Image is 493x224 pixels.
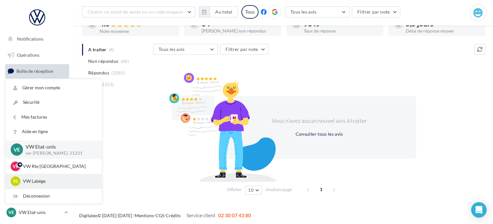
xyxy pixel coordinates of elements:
span: (3285) [111,70,125,75]
span: VR [13,163,19,170]
a: Digitaleo [79,213,98,218]
span: 10 [248,188,254,193]
a: Mentions [135,213,154,218]
button: Tous les avis [285,6,350,17]
button: Au total [199,6,238,17]
button: Au total [210,6,238,17]
span: Boîte de réception [16,68,53,74]
button: Notifications [4,32,68,46]
div: Déconnexion [5,189,102,203]
span: 02 30 07 43 80 [218,212,251,218]
a: CGS [155,213,164,218]
div: 4.6 [100,20,174,28]
a: Campagnes [4,97,70,111]
div: Open Intercom Messenger [471,202,487,218]
div: Note moyenne [100,29,174,34]
div: 5,5 jours [406,20,480,27]
a: Calendrier [4,145,70,159]
a: Contacts [4,113,70,126]
a: Sécurité [5,95,102,110]
a: Gérer mon compte [5,81,102,95]
button: Filtrer par note [220,44,269,55]
span: Tous les avis [159,46,185,52]
span: 1 [316,184,326,195]
a: PLV et print personnalisable [4,161,70,180]
span: Afficher [227,187,242,193]
span: VE [14,146,20,153]
a: Aide en ligne [5,124,102,139]
div: [PERSON_NAME] non répondus [202,29,276,33]
a: Visibilité en ligne [4,81,70,94]
span: VL [13,178,18,184]
span: Choisir un point de vente ou un code magasin [88,9,183,15]
button: 10 [245,186,262,195]
a: Crédits [166,213,181,218]
a: Boîte de réception [4,64,70,78]
span: © [DATE]-[DATE] - - - [79,213,251,218]
div: Délai de réponse moyen [406,29,480,33]
span: (68) [121,59,129,64]
span: Non répondus [88,58,118,64]
a: Mes factures [5,110,102,124]
span: Opérations [17,52,39,58]
button: Consulter tous les avis [293,130,345,138]
p: VW Rte [GEOGRAPHIC_DATA] [23,163,94,170]
div: 64 [202,20,276,27]
span: résultats/page [265,187,292,193]
p: VW Labège [23,178,94,184]
button: Tous les avis [153,44,218,55]
div: Tous [241,5,258,19]
div: Vous n'avez aucun nouvel avis à traiter [264,117,375,125]
button: Filtrer par note [352,6,401,17]
a: Médiathèque [4,129,70,142]
p: VW Etat-unis [26,143,91,151]
p: vw-[PERSON_NAME]-31201 [26,151,91,156]
p: VW Etat-unis [19,209,62,216]
a: VE VW Etat-unis [5,206,69,219]
span: Tous les avis [290,9,317,15]
span: Répondus [88,70,109,76]
a: Campagnes DataOnDemand [4,182,70,201]
button: Choisir un point de vente ou un code magasin [82,6,195,17]
span: Notifications [17,36,43,42]
span: VE [8,209,14,216]
div: Taux de réponse [304,29,378,33]
a: Opérations [4,48,70,62]
span: (3353) [100,82,114,87]
div: 98 % [304,20,378,27]
span: Service client [186,212,215,218]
